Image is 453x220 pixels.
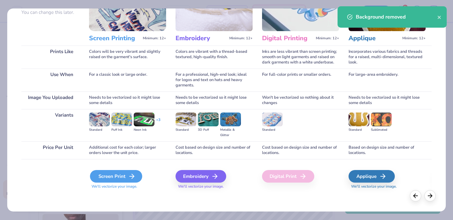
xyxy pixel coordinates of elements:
[198,127,219,133] div: 3D Puff
[111,127,132,133] div: Puff Ink
[262,127,283,133] div: Standard
[402,36,426,41] span: Minimum: 12+
[349,170,395,183] div: Applique
[262,69,339,91] div: For full-color prints or smaller orders.
[262,113,283,126] img: Standard
[21,69,80,91] div: Use When
[176,69,253,91] div: For a professional, high-end look; ideal for logos and text on hats and heavy garments.
[220,127,241,138] div: Metallic & Glitter
[349,141,426,159] div: Based on design size and number of locations.
[89,91,166,109] div: Needs to be vectorized so it might lose some details
[349,69,426,91] div: For large-area embroidery.
[90,170,142,183] div: Screen Print
[176,141,253,159] div: Cost based on design size and number of locations.
[89,184,166,189] span: We'll vectorize your image.
[176,46,253,69] div: Colors are vibrant with a thread-based textured, high-quality finish.
[143,36,166,41] span: Minimum: 12+
[262,91,339,109] div: Won't be vectorized so nothing about it changes
[89,141,166,159] div: Additional cost for each color; larger orders lower the unit price.
[89,127,110,133] div: Standard
[371,113,392,126] img: Sublimated
[156,117,160,128] div: + 3
[134,113,154,126] img: Neon Ink
[176,113,196,126] img: Standard
[262,46,339,69] div: Inks are less vibrant than screen printing; smooth on light garments and raised on dark garments ...
[229,36,253,41] span: Minimum: 12+
[349,91,426,109] div: Needs to be vectorized so it might lose some details
[21,109,80,141] div: Variants
[176,184,253,189] span: We'll vectorize your image.
[262,34,313,42] h3: Digital Printing
[220,113,241,126] img: Metallic & Glitter
[134,127,154,133] div: Neon Ink
[89,34,140,42] h3: Screen Printing
[176,127,196,133] div: Standard
[176,34,227,42] h3: Embroidery
[356,13,437,21] div: Background removed
[349,46,426,69] div: Incorporates various fabrics and threads for a raised, multi-dimensional, textured look.
[176,91,253,109] div: Needs to be vectorized so it might lose some details
[371,127,392,133] div: Sublimated
[111,113,132,126] img: Puff Ink
[176,170,226,183] div: Embroidery
[89,113,110,126] img: Standard
[21,91,80,109] div: Image You Uploaded
[349,184,426,189] span: We'll vectorize your image.
[349,127,369,133] div: Standard
[349,113,369,126] img: Standard
[198,113,219,126] img: 3D Puff
[21,10,80,15] p: You can change this later.
[437,13,442,21] button: close
[89,46,166,69] div: Colors will be very vibrant and slightly raised on the garment's surface.
[349,34,400,42] h3: Applique
[262,141,339,159] div: Cost based on design size and number of locations.
[21,141,80,159] div: Price Per Unit
[89,69,166,91] div: For a classic look or large order.
[21,46,80,69] div: Prints Like
[262,170,314,183] div: Digital Print
[316,36,339,41] span: Minimum: 12+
